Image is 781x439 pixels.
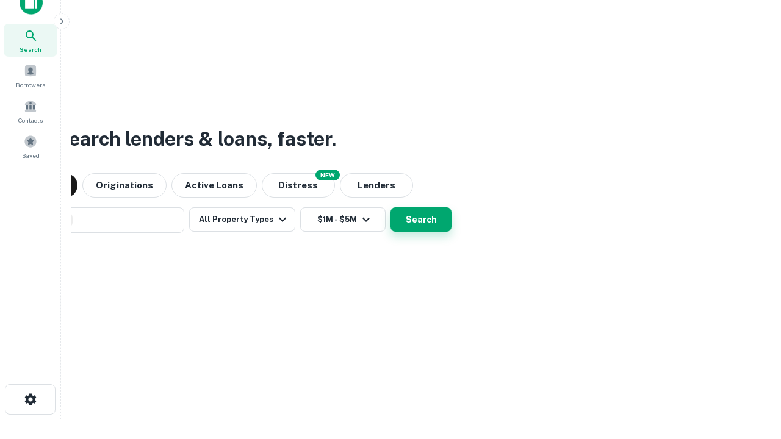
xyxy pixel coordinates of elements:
button: Originations [82,173,167,198]
a: Contacts [4,95,57,127]
span: Saved [22,151,40,160]
a: Saved [4,130,57,163]
button: Lenders [340,173,413,198]
div: NEW [315,170,340,180]
a: Borrowers [4,59,57,92]
span: Search [20,45,41,54]
button: Active Loans [171,173,257,198]
button: $1M - $5M [300,207,386,232]
a: Search [4,24,57,57]
h3: Search lenders & loans, faster. [56,124,336,154]
button: Search distressed loans with lien and other non-mortgage details. [262,173,335,198]
button: Search [390,207,452,232]
span: Borrowers [16,80,45,90]
span: Contacts [18,115,43,125]
iframe: Chat Widget [720,341,781,400]
button: All Property Types [189,207,295,232]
